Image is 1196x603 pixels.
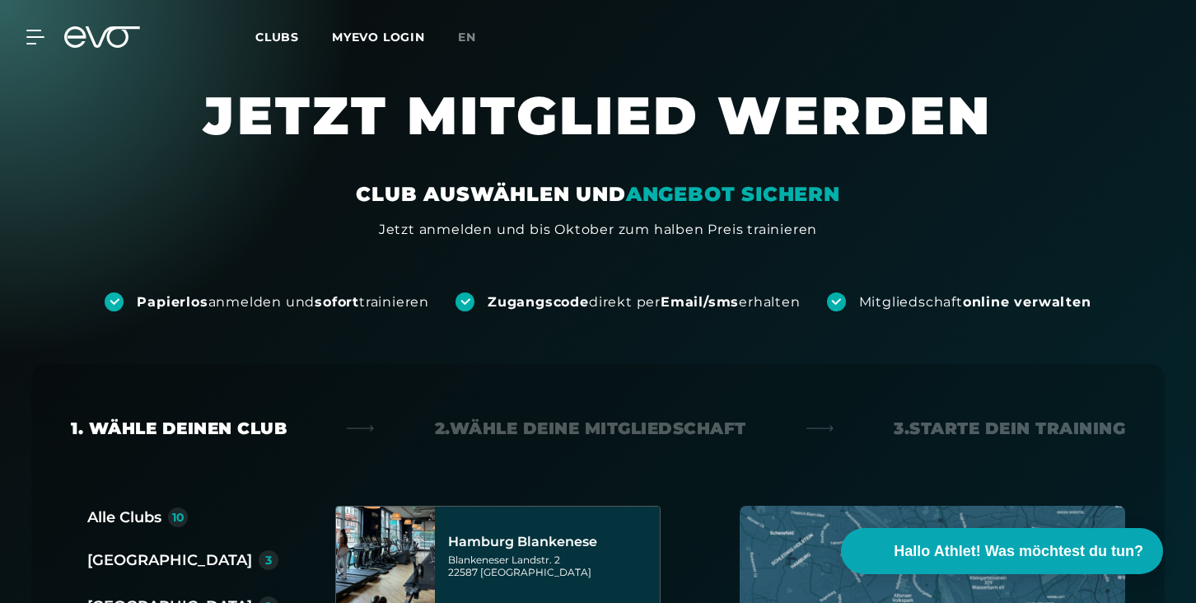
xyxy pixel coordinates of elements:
div: [GEOGRAPHIC_DATA] [87,549,252,572]
div: 1. Wähle deinen Club [71,417,287,440]
a: MYEVO LOGIN [332,30,425,44]
div: Jetzt anmelden und bis Oktober zum halben Preis trainieren [379,220,817,240]
strong: Zugangscode [488,294,589,310]
div: Mitgliedschaft [859,293,1091,311]
div: 3 [265,554,272,566]
div: 10 [172,512,185,523]
a: en [458,28,496,47]
div: 3. Starte dein Training [894,417,1125,440]
div: direkt per erhalten [488,293,800,311]
div: 2. Wähle deine Mitgliedschaft [435,417,746,440]
div: Alle Clubs [87,506,161,529]
span: en [458,30,476,44]
h1: JETZT MITGLIED WERDEN [104,82,1092,181]
strong: Email/sms [661,294,739,310]
strong: online verwalten [963,294,1091,310]
span: Hallo Athlet! Was möchtest du tun? [894,540,1143,563]
div: anmelden und trainieren [137,293,429,311]
em: ANGEBOT SICHERN [626,182,840,206]
a: Clubs [255,29,332,44]
strong: sofort [315,294,359,310]
span: Clubs [255,30,299,44]
button: Hallo Athlet! Was möchtest du tun? [841,528,1163,574]
strong: Papierlos [137,294,208,310]
div: Hamburg Blankenese [448,534,655,550]
div: Blankeneser Landstr. 2 22587 [GEOGRAPHIC_DATA] [448,554,655,578]
div: CLUB AUSWÄHLEN UND [356,181,839,208]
